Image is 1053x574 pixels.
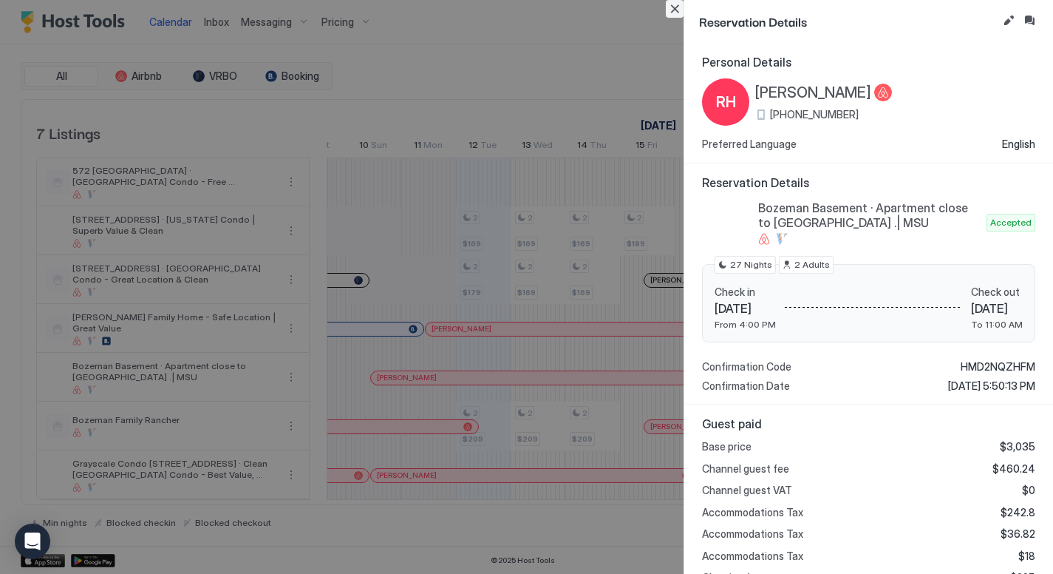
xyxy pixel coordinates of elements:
[770,108,859,121] span: [PHONE_NUMBER]
[961,360,1035,374] span: HMD2NQZHFM
[1002,138,1035,151] span: English
[758,200,981,230] span: Bozeman Basement · Apartment close to [GEOGRAPHIC_DATA] .| MSU
[715,319,776,330] span: From 4:00 PM
[702,175,1035,190] span: Reservation Details
[948,379,1035,393] span: [DATE] 5:50:13 PM
[715,286,776,299] span: Check in
[971,286,1023,299] span: Check out
[990,216,1032,229] span: Accepted
[699,12,997,30] span: Reservation Details
[702,55,1035,70] span: Personal Details
[702,484,792,497] span: Channel guest VAT
[702,416,1035,431] span: Guest paid
[702,506,803,519] span: Accommodations Tax
[992,462,1035,476] span: $460.24
[730,258,772,271] span: 27 Nights
[971,301,1023,316] span: [DATE]
[971,319,1023,330] span: To 11:00 AM
[1000,440,1035,453] span: $3,035
[702,440,752,453] span: Base price
[702,138,797,151] span: Preferred Language
[715,301,776,316] span: [DATE]
[15,524,50,559] div: Open Intercom Messenger
[702,462,789,476] span: Channel guest fee
[1001,527,1035,541] span: $36.82
[702,199,749,246] div: listing image
[755,84,871,102] span: [PERSON_NAME]
[794,258,830,271] span: 2 Adults
[1000,12,1018,30] button: Edit reservation
[702,379,790,393] span: Confirmation Date
[702,527,803,541] span: Accommodations Tax
[702,550,803,563] span: Accommodations Tax
[716,91,736,113] span: RH
[1020,12,1038,30] button: Inbox
[702,360,791,374] span: Confirmation Code
[1018,550,1035,563] span: $18
[1022,484,1035,497] span: $0
[1001,506,1035,519] span: $242.8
